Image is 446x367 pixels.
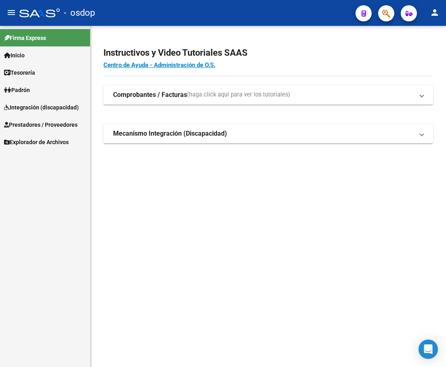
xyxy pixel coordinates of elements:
[187,90,290,99] span: (haga click aquí para ver los tutoriales)
[113,90,187,99] strong: Comprobantes / Facturas
[4,138,69,147] span: Explorador de Archivos
[4,68,35,77] span: Tesorería
[103,124,433,143] mat-expansion-panel-header: Mecanismo Integración (Discapacidad)
[4,103,79,112] span: Integración (discapacidad)
[103,61,215,69] a: Centro de Ayuda - Administración de O.S.
[419,340,438,359] div: Open Intercom Messenger
[430,8,440,17] mat-icon: person
[4,120,78,129] span: Prestadores / Proveedores
[64,4,95,22] span: - osdop
[103,85,433,105] mat-expansion-panel-header: Comprobantes / Facturas(haga click aquí para ver los tutoriales)
[4,51,25,60] span: Inicio
[4,86,30,94] span: Padrón
[6,8,16,17] mat-icon: menu
[103,45,433,61] h2: Instructivos y Video Tutoriales SAAS
[113,129,227,138] strong: Mecanismo Integración (Discapacidad)
[4,34,46,42] span: Firma Express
